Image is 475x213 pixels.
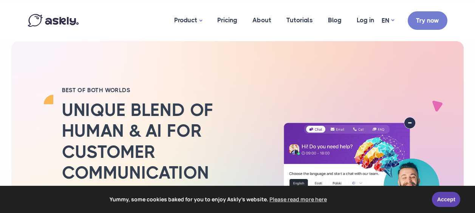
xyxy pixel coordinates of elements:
a: EN [382,15,394,26]
a: Blog [320,2,349,39]
a: Log in [349,2,382,39]
a: Tutorials [279,2,320,39]
a: Product [167,2,210,39]
a: Accept [432,192,460,207]
a: About [245,2,279,39]
a: Pricing [210,2,245,39]
a: Try now [408,11,447,30]
h2: BEST OF BOTH WORLDS [62,86,266,94]
img: Askly [28,14,79,27]
h2: Unique blend of human & AI for customer communication [62,100,266,183]
span: Yummy, some cookies baked for you to enjoy Askly's website. [11,194,427,205]
a: learn more about cookies [268,194,328,205]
